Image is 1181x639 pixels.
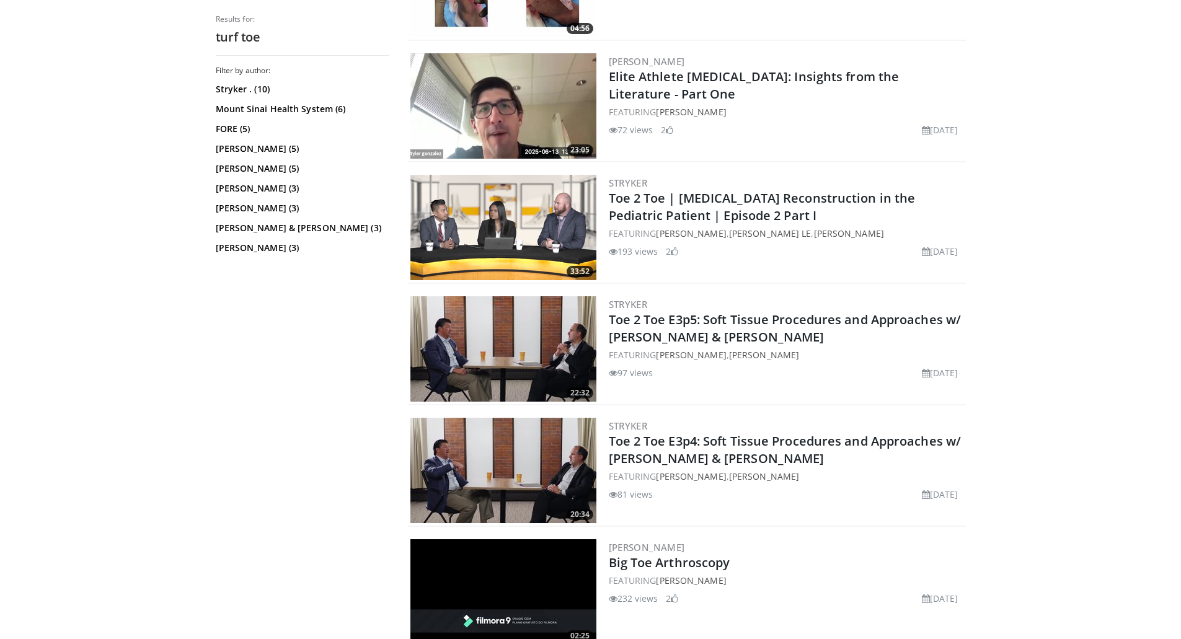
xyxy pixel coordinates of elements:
[656,470,726,482] a: [PERSON_NAME]
[922,592,958,605] li: [DATE]
[410,296,596,402] a: 22:32
[609,68,900,102] a: Elite Athlete [MEDICAL_DATA]: Insights from the Literature - Part One
[216,66,389,76] h3: Filter by author:
[656,349,726,361] a: [PERSON_NAME]
[410,175,596,280] a: 33:52
[609,574,963,587] div: FEATURING
[609,245,658,258] li: 193 views
[216,162,386,175] a: [PERSON_NAME] (5)
[609,488,653,501] li: 81 views
[216,14,389,24] p: Results for:
[609,55,685,68] a: [PERSON_NAME]
[216,202,386,214] a: [PERSON_NAME] (3)
[567,266,593,277] span: 33:52
[729,227,812,239] a: [PERSON_NAME] Le
[656,575,726,586] a: [PERSON_NAME]
[567,144,593,156] span: 23:05
[729,349,799,361] a: [PERSON_NAME]
[410,418,596,523] img: c666e18c-5948-42bb-87b8-0687c898742b.300x170_q85_crop-smart_upscale.jpg
[410,175,596,280] img: bfc44718-ee28-4e3c-a90a-6aa7c2e36957.png.300x170_q85_crop-smart_upscale.png
[216,222,386,234] a: [PERSON_NAME] & [PERSON_NAME] (3)
[609,433,962,467] a: Toe 2 Toe E3p4: Soft Tissue Procedures and Approaches w/ [PERSON_NAME] & [PERSON_NAME]
[609,177,648,189] a: Stryker
[567,387,593,399] span: 22:32
[410,296,596,402] img: 88654d28-53f6-4a8b-9f57-d4a1a6effd11.300x170_q85_crop-smart_upscale.jpg
[661,123,673,136] li: 2
[609,227,963,240] div: FEATURING , ,
[567,509,593,520] span: 20:34
[609,366,653,379] li: 97 views
[609,470,963,483] div: FEATURING ,
[666,245,678,258] li: 2
[216,103,386,115] a: Mount Sinai Health System (6)
[666,592,678,605] li: 2
[216,29,389,45] h2: turf toe
[216,143,386,155] a: [PERSON_NAME] (5)
[609,592,658,605] li: 232 views
[729,470,799,482] a: [PERSON_NAME]
[609,123,653,136] li: 72 views
[216,242,386,254] a: [PERSON_NAME] (3)
[609,348,963,361] div: FEATURING ,
[922,123,958,136] li: [DATE]
[922,366,958,379] li: [DATE]
[609,420,648,432] a: Stryker
[410,53,596,159] a: 23:05
[216,123,386,135] a: FORE (5)
[567,23,593,34] span: 04:56
[410,418,596,523] a: 20:34
[609,190,916,224] a: Toe 2 Toe | [MEDICAL_DATA] Reconstruction in the Pediatric Patient | Episode 2 Part I
[410,53,596,159] img: 6ac62543-4869-4e65-9a32-f393e3950e9e.300x170_q85_crop-smart_upscale.jpg
[814,227,884,239] a: [PERSON_NAME]
[609,541,685,553] a: [PERSON_NAME]
[922,245,958,258] li: [DATE]
[216,182,386,195] a: [PERSON_NAME] (3)
[609,554,730,571] a: Big Toe Arthroscopy
[609,105,963,118] div: FEATURING
[922,488,958,501] li: [DATE]
[609,311,962,345] a: Toe 2 Toe E3p5: Soft Tissue Procedures and Approaches w/ [PERSON_NAME] & [PERSON_NAME]
[656,227,726,239] a: [PERSON_NAME]
[656,106,726,118] a: [PERSON_NAME]
[609,298,648,311] a: Stryker
[216,83,386,95] a: Stryker . (10)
